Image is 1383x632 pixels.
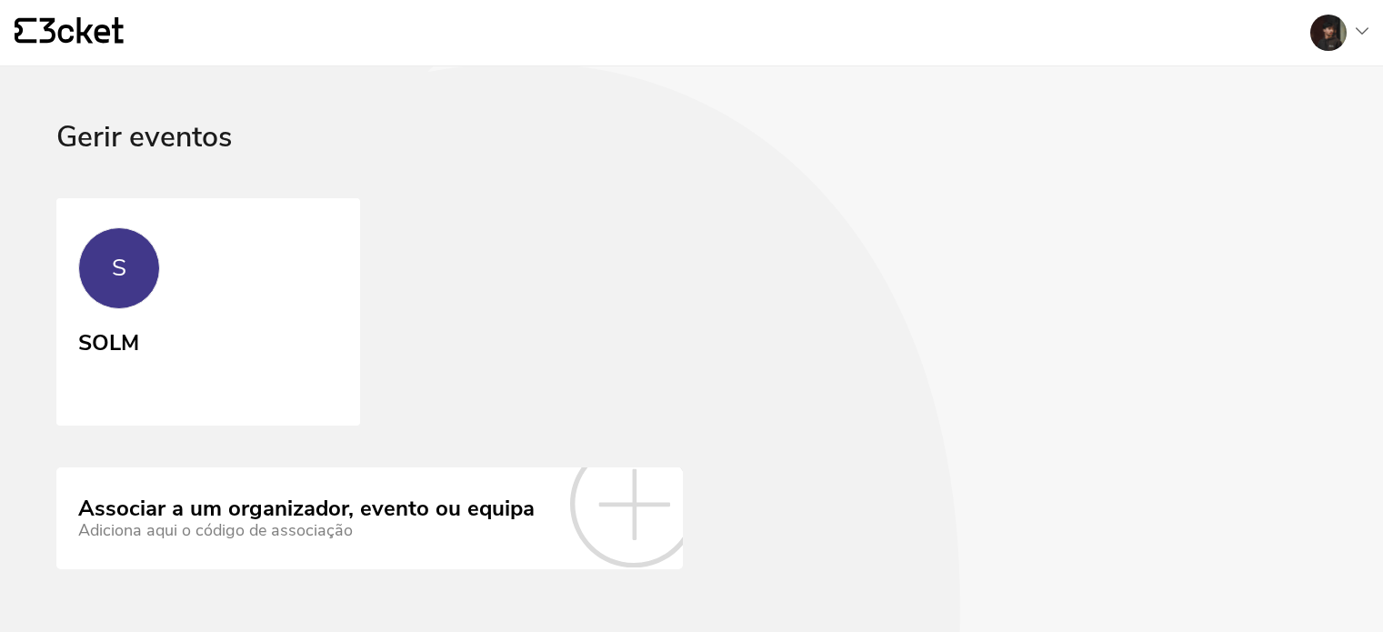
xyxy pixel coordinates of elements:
a: S SOLM [56,198,360,426]
div: Adiciona aqui o código de associação [78,521,535,540]
g: {' '} [15,18,36,44]
div: Gerir eventos [56,121,1327,198]
a: Associar a um organizador, evento ou equipa Adiciona aqui o código de associação [56,467,683,569]
a: {' '} [15,17,124,48]
div: SOLM [78,324,139,356]
div: S [112,255,126,282]
div: Associar a um organizador, evento ou equipa [78,497,535,522]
